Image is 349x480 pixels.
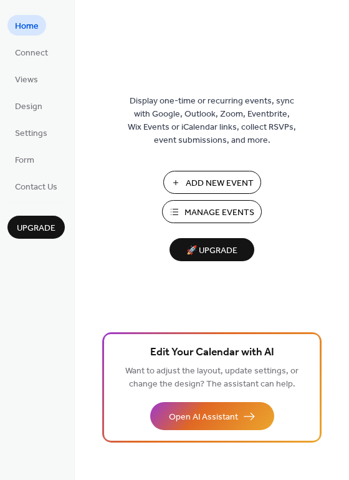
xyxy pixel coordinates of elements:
[170,238,254,261] button: 🚀 Upgrade
[184,206,254,219] span: Manage Events
[150,402,274,430] button: Open AI Assistant
[15,154,34,167] span: Form
[177,242,247,259] span: 🚀 Upgrade
[7,122,55,143] a: Settings
[7,216,65,239] button: Upgrade
[15,20,39,33] span: Home
[7,95,50,116] a: Design
[15,127,47,140] span: Settings
[15,100,42,113] span: Design
[7,69,45,89] a: Views
[7,176,65,196] a: Contact Us
[125,363,299,393] span: Want to adjust the layout, update settings, or change the design? The assistant can help.
[7,42,55,62] a: Connect
[162,200,262,223] button: Manage Events
[7,15,46,36] a: Home
[15,181,57,194] span: Contact Us
[150,344,274,362] span: Edit Your Calendar with AI
[15,74,38,87] span: Views
[163,171,261,194] button: Add New Event
[17,222,55,235] span: Upgrade
[169,411,238,424] span: Open AI Assistant
[15,47,48,60] span: Connect
[128,95,296,147] span: Display one-time or recurring events, sync with Google, Outlook, Zoom, Eventbrite, Wix Events or ...
[7,149,42,170] a: Form
[186,177,254,190] span: Add New Event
